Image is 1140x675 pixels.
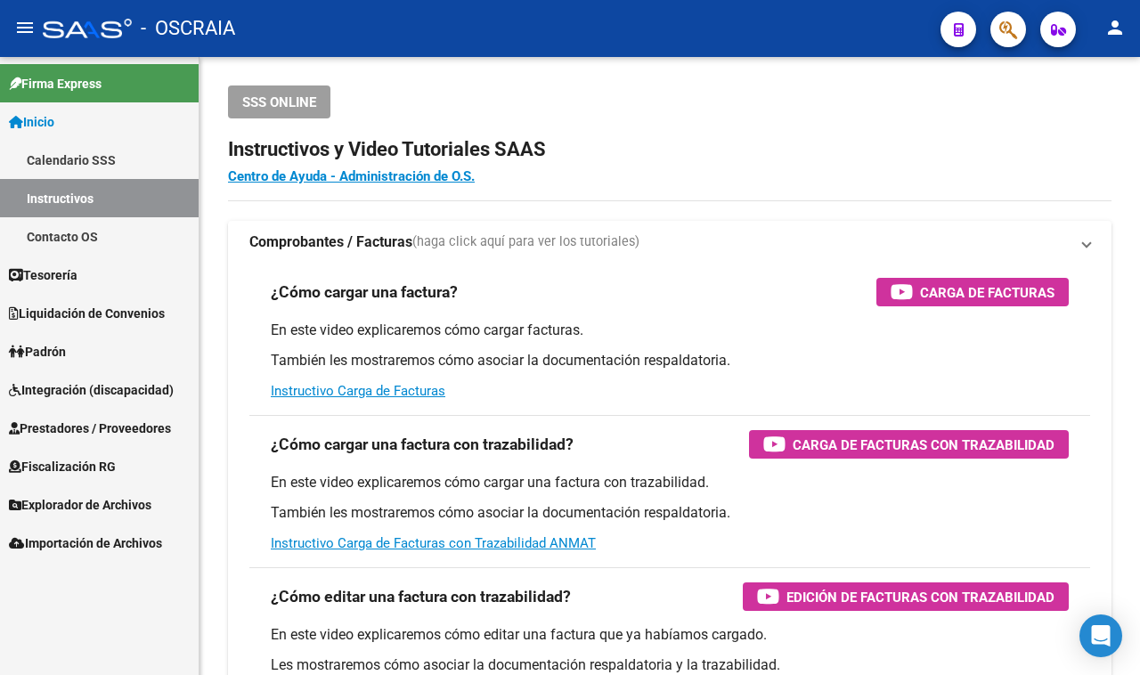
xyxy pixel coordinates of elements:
[1104,17,1126,38] mat-icon: person
[228,168,475,184] a: Centro de Ayuda - Administración de O.S.
[412,232,639,252] span: (haga click aquí para ver los tutoriales)
[271,280,458,305] h3: ¿Cómo cargar una factura?
[876,278,1069,306] button: Carga de Facturas
[9,112,54,132] span: Inicio
[141,9,235,48] span: - OSCRAIA
[271,383,445,399] a: Instructivo Carga de Facturas
[9,495,151,515] span: Explorador de Archivos
[9,380,174,400] span: Integración (discapacidad)
[9,419,171,438] span: Prestadores / Proveedores
[9,304,165,323] span: Liquidación de Convenios
[271,625,1069,645] p: En este video explicaremos cómo editar una factura que ya habíamos cargado.
[271,351,1069,370] p: También les mostraremos cómo asociar la documentación respaldatoria.
[228,133,1111,167] h2: Instructivos y Video Tutoriales SAAS
[228,85,330,118] button: SSS ONLINE
[786,586,1054,608] span: Edición de Facturas con Trazabilidad
[271,584,571,609] h3: ¿Cómo editar una factura con trazabilidad?
[749,430,1069,459] button: Carga de Facturas con Trazabilidad
[271,432,574,457] h3: ¿Cómo cargar una factura con trazabilidad?
[9,74,102,94] span: Firma Express
[242,94,316,110] span: SSS ONLINE
[271,503,1069,523] p: También les mostraremos cómo asociar la documentación respaldatoria.
[1079,614,1122,657] div: Open Intercom Messenger
[793,434,1054,456] span: Carga de Facturas con Trazabilidad
[249,232,412,252] strong: Comprobantes / Facturas
[271,321,1069,340] p: En este video explicaremos cómo cargar facturas.
[743,582,1069,611] button: Edición de Facturas con Trazabilidad
[271,535,596,551] a: Instructivo Carga de Facturas con Trazabilidad ANMAT
[9,342,66,362] span: Padrón
[9,457,116,476] span: Fiscalización RG
[228,221,1111,264] mat-expansion-panel-header: Comprobantes / Facturas(haga click aquí para ver los tutoriales)
[14,17,36,38] mat-icon: menu
[271,473,1069,492] p: En este video explicaremos cómo cargar una factura con trazabilidad.
[9,533,162,553] span: Importación de Archivos
[920,281,1054,304] span: Carga de Facturas
[9,265,77,285] span: Tesorería
[271,655,1069,675] p: Les mostraremos cómo asociar la documentación respaldatoria y la trazabilidad.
